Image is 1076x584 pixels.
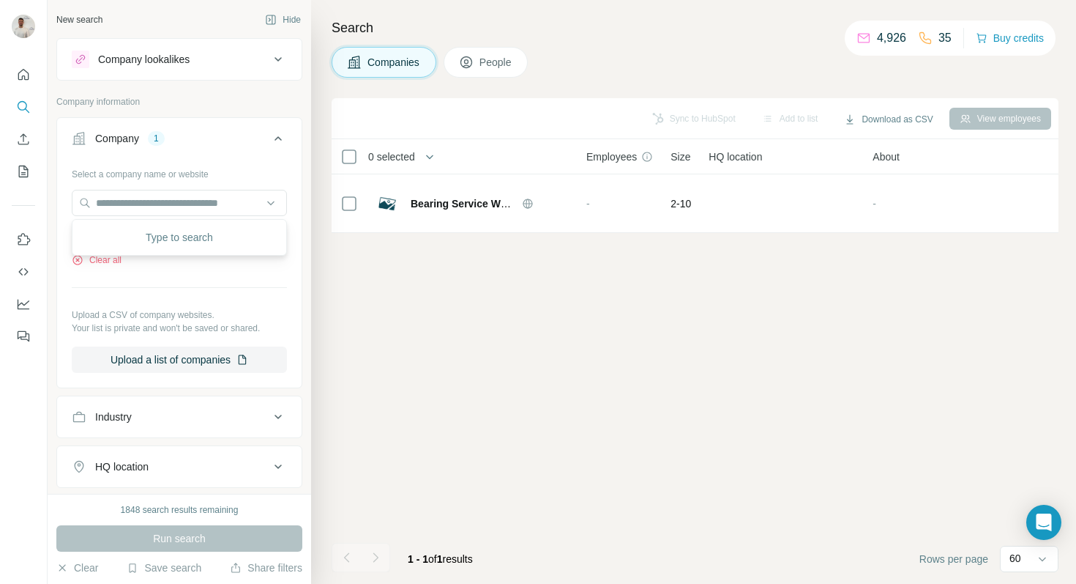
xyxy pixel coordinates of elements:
span: Rows per page [919,552,988,566]
span: 0 selected [368,149,415,164]
button: Enrich CSV [12,126,35,152]
span: - [586,198,590,210]
button: My lists [12,158,35,185]
div: Company [95,131,139,146]
span: 1 - 1 [408,553,428,565]
div: New search [56,13,102,26]
div: Open Intercom Messenger [1026,505,1061,540]
button: Clear all [72,254,122,267]
span: Companies [367,55,421,70]
button: Company lookalikes [57,42,302,77]
span: About [873,149,900,164]
button: Save search [127,561,201,575]
img: Avatar [12,15,35,38]
span: 1 [437,553,443,565]
span: HQ location [709,149,762,164]
button: Clear [56,561,98,575]
button: Upload a list of companies [72,347,287,373]
p: 60 [1009,551,1021,566]
button: Use Surfe API [12,259,35,285]
div: Type to search [75,223,283,252]
button: Buy credits [976,28,1044,48]
p: Your list is private and won't be saved or shared. [72,322,287,335]
p: Company information [56,95,302,108]
button: Quick start [12,62,35,88]
button: Search [12,94,35,120]
div: Select a company name or website [72,162,287,181]
span: results [408,553,473,565]
span: Bearing Service Wälzlager-Vertriebs GmbH [411,198,620,210]
h4: Search [332,18,1058,38]
div: Company lookalikes [98,52,190,67]
button: Download as CSV [834,108,943,130]
img: Logo of Bearing Service Wälzlager-Vertriebs GmbH [376,192,399,215]
p: 4,926 [877,29,906,47]
div: Industry [95,410,132,424]
button: Hide [255,9,311,31]
button: Company1 [57,121,302,162]
div: HQ location [95,459,149,474]
span: 2-10 [670,196,691,211]
button: HQ location [57,449,302,484]
button: Feedback [12,323,35,350]
div: 1848 search results remaining [121,503,239,517]
button: Share filters [230,561,302,575]
button: Use Surfe on LinkedIn [12,226,35,253]
span: People [479,55,513,70]
span: - [873,198,876,210]
span: of [428,553,437,565]
p: 35 [938,29,952,47]
div: 1 [148,132,165,145]
p: Upload a CSV of company websites. [72,308,287,322]
span: Employees [586,149,637,164]
button: Dashboard [12,291,35,317]
span: Size [670,149,690,164]
button: Industry [57,399,302,435]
